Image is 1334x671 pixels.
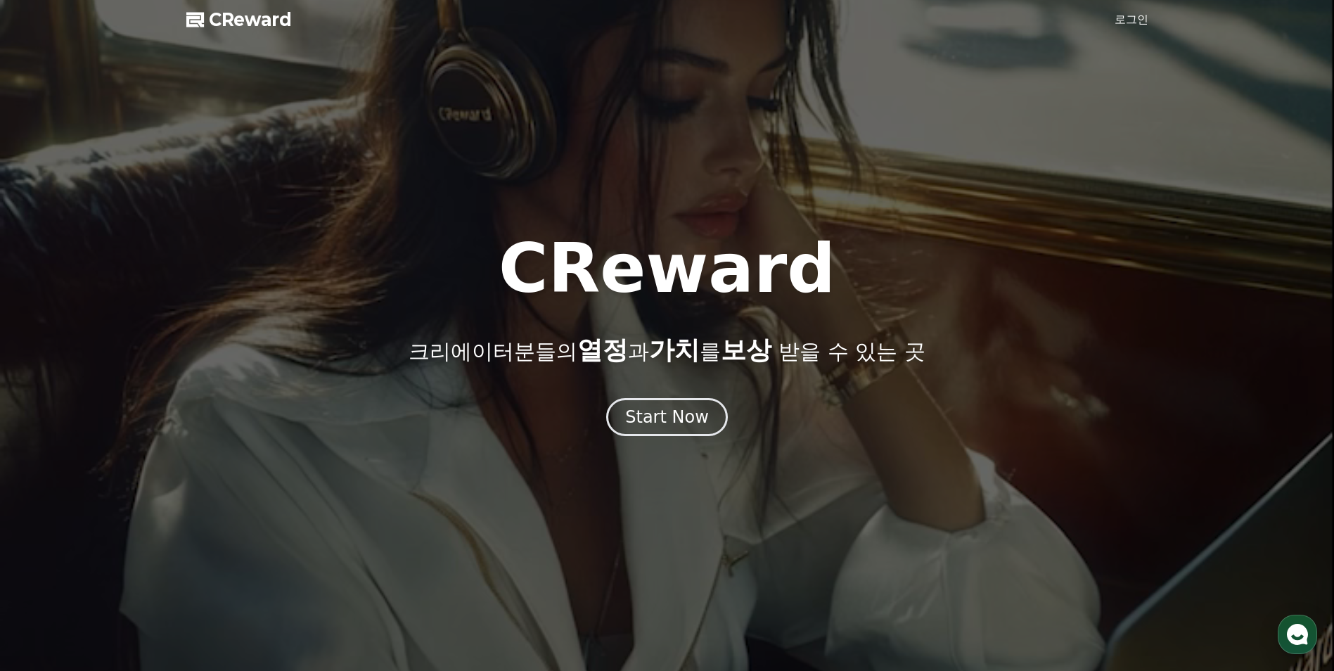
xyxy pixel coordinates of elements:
[409,336,925,364] p: 크리에이터분들의 과 를 받을 수 있는 곳
[606,398,728,436] button: Start Now
[209,8,292,31] span: CReward
[721,335,771,364] span: 보상
[577,335,628,364] span: 열정
[606,412,728,426] a: Start Now
[499,235,835,302] h1: CReward
[1115,11,1148,28] a: 로그인
[186,8,292,31] a: CReward
[649,335,700,364] span: 가치
[625,406,709,428] div: Start Now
